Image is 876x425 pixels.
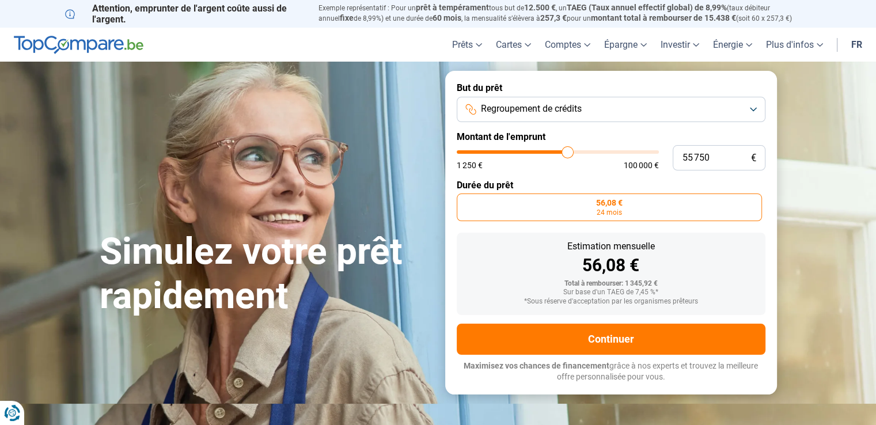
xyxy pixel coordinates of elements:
[14,36,143,54] img: TopCompare
[597,209,622,216] span: 24 mois
[318,3,811,24] p: Exemple représentatif : Pour un tous but de , un (taux débiteur annuel de 8,99%) et une durée de ...
[706,28,759,62] a: Énergie
[751,153,756,163] span: €
[445,28,489,62] a: Prêts
[567,3,727,12] span: TAEG (Taux annuel effectif global) de 8,99%
[466,257,756,274] div: 56,08 €
[524,3,556,12] span: 12.500 €
[457,82,765,93] label: But du prêt
[844,28,869,62] a: fr
[65,3,305,25] p: Attention, emprunter de l'argent coûte aussi de l'argent.
[489,28,538,62] a: Cartes
[457,324,765,355] button: Continuer
[433,13,461,22] span: 60 mois
[540,13,567,22] span: 257,3 €
[457,161,483,169] span: 1 250 €
[538,28,597,62] a: Comptes
[481,103,582,115] span: Regroupement de crédits
[464,361,609,370] span: Maximisez vos chances de financement
[596,199,623,207] span: 56,08 €
[457,180,765,191] label: Durée du prêt
[340,13,354,22] span: fixe
[466,280,756,288] div: Total à rembourser: 1 345,92 €
[457,97,765,122] button: Regroupement de crédits
[416,3,489,12] span: prêt à tempérament
[100,230,431,318] h1: Simulez votre prêt rapidement
[466,298,756,306] div: *Sous réserve d'acceptation par les organismes prêteurs
[457,131,765,142] label: Montant de l'emprunt
[654,28,706,62] a: Investir
[466,289,756,297] div: Sur base d'un TAEG de 7,45 %*
[457,361,765,383] p: grâce à nos experts et trouvez la meilleure offre personnalisée pour vous.
[591,13,736,22] span: montant total à rembourser de 15.438 €
[597,28,654,62] a: Épargne
[759,28,830,62] a: Plus d'infos
[624,161,659,169] span: 100 000 €
[466,242,756,251] div: Estimation mensuelle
